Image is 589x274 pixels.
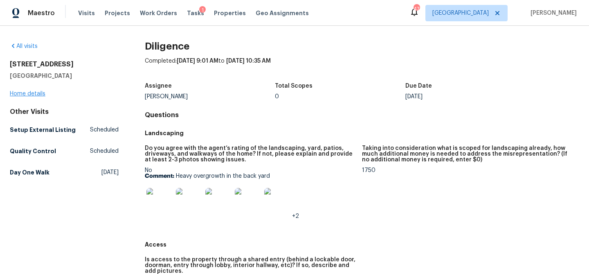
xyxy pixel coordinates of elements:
h5: Do you agree with the agent’s rating of the landscaping, yard, patios, driveways, and walkways of... [145,145,355,163]
span: Work Orders [140,9,177,17]
div: Other Visits [10,108,119,116]
h5: Due Date [405,83,432,89]
b: Comment: [145,173,174,179]
div: Completed: to [145,57,579,78]
span: Scheduled [90,147,119,155]
span: Visits [78,9,95,17]
div: 1 [199,6,206,14]
h5: Assignee [145,83,172,89]
h5: Taking into consideration what is scoped for landscaping already, how much additional money is ne... [362,145,573,163]
a: Home details [10,91,45,97]
span: Geo Assignments [256,9,309,17]
span: [DATE] 9:01 AM [177,58,218,64]
span: +2 [292,213,299,219]
h2: Diligence [145,42,579,50]
a: Day One Walk[DATE] [10,165,119,180]
a: Setup External ListingScheduled [10,122,119,137]
div: [DATE] [405,94,536,100]
span: Maestro [28,9,55,17]
span: Projects [105,9,130,17]
div: [PERSON_NAME] [145,94,275,100]
h5: Day One Walk [10,168,49,177]
a: All visits [10,43,38,49]
h5: Quality Control [10,147,56,155]
h5: Total Scopes [275,83,312,89]
span: [GEOGRAPHIC_DATA] [432,9,489,17]
span: [DATE] [101,168,119,177]
h2: [STREET_ADDRESS] [10,60,119,68]
h4: Questions [145,111,579,119]
span: Properties [214,9,246,17]
a: Quality ControlScheduled [10,144,119,159]
h5: Access [145,240,579,249]
div: 47 [414,5,419,13]
h5: Landscaping [145,129,579,137]
h5: Is access to the property through a shared entry (behind a lockable door, doorman, entry through ... [145,257,355,274]
h5: Setup External Listing [10,126,76,134]
div: No [145,168,355,219]
span: [DATE] 10:35 AM [226,58,271,64]
span: [PERSON_NAME] [527,9,577,17]
span: Scheduled [90,126,119,134]
span: Tasks [187,10,204,16]
div: 0 [275,94,405,100]
p: Heavy overgrowth in the back yard [145,173,355,179]
div: 1750 [362,168,573,173]
h5: [GEOGRAPHIC_DATA] [10,72,119,80]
